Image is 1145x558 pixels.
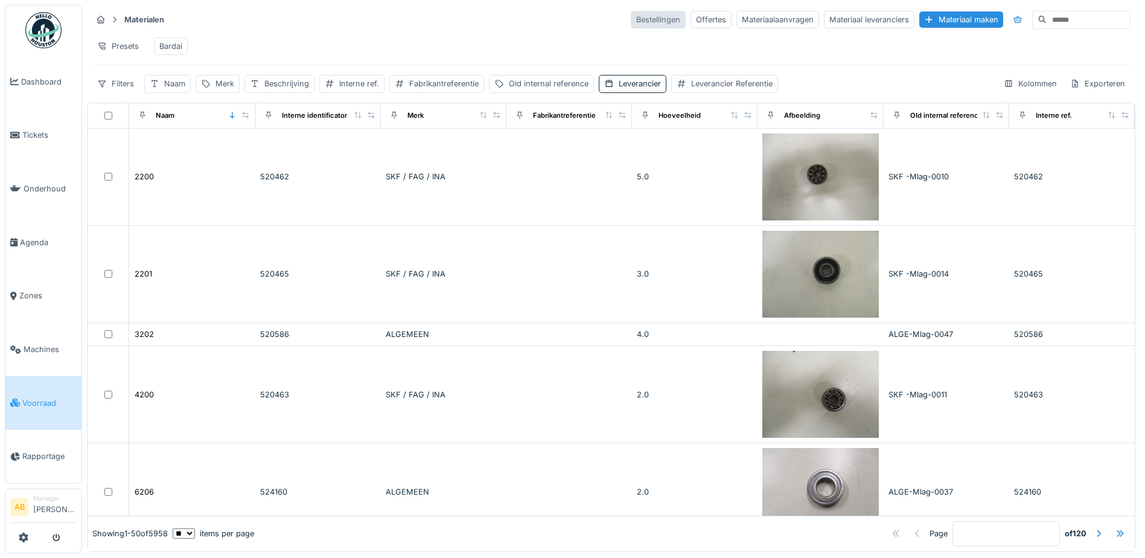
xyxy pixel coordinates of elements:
[998,75,1062,92] div: Kolommen
[386,389,502,400] div: SKF / FAG / INA
[10,494,77,523] a: AB Manager[PERSON_NAME]
[762,448,878,535] img: 6206
[135,268,152,280] div: 2201
[691,78,773,89] div: Leverancier Referentie
[21,76,77,88] span: Dashboard
[135,329,154,340] div: 3202
[264,78,309,89] div: Beschrijving
[762,231,878,318] img: 2201
[1014,268,1130,280] div: 520465
[92,75,139,92] div: Filters
[762,351,878,438] img: 4200
[5,109,81,162] a: Tickets
[631,11,686,28] div: Bestellingen
[260,389,376,400] div: 520463
[888,171,1004,182] div: SKF -Mlag-0010
[215,78,234,89] div: Merk
[92,37,144,55] div: Presets
[824,11,914,28] div: Materiaal leveranciers
[888,486,1004,498] div: ALGE-Mlag-0037
[156,111,174,121] div: Naam
[135,171,154,182] div: 2200
[1014,486,1130,498] div: 524160
[1065,75,1131,92] div: Exporteren
[260,486,376,498] div: 524160
[1014,329,1130,340] div: 520586
[637,329,753,340] div: 4.0
[5,430,81,484] a: Rapportage
[919,11,1003,28] div: Materiaal maken
[92,528,168,539] div: Showing 1 - 50 of 5958
[5,216,81,269] a: Agenda
[25,12,62,48] img: Badge_color-CXgf-gQk.svg
[910,111,983,121] div: Old internal reference
[260,268,376,280] div: 520465
[22,397,77,409] span: Voorraad
[619,78,661,89] div: Leverancier
[736,11,819,28] div: Materiaalaanvragen
[1014,389,1130,400] div: 520463
[888,389,1004,400] div: SKF -Mlag-0011
[22,129,77,141] span: Tickets
[637,171,753,182] div: 5.0
[509,78,588,89] div: Old internal reference
[339,78,379,89] div: Interne ref.
[5,376,81,430] a: Voorraad
[407,111,424,121] div: Merk
[386,268,502,280] div: SKF / FAG / INA
[159,40,182,52] div: Bardai
[33,494,77,520] li: [PERSON_NAME]
[637,486,753,498] div: 2.0
[930,528,948,539] div: Page
[135,389,154,400] div: 4200
[33,494,77,503] div: Manager
[260,171,376,182] div: 520462
[1065,528,1086,539] strong: of 120
[533,111,596,121] div: Fabrikantreferentie
[691,11,732,28] div: Offertes
[173,528,254,539] div: items per page
[637,268,753,280] div: 3.0
[1014,171,1130,182] div: 520462
[5,269,81,323] a: Zones
[888,268,1004,280] div: SKF -Mlag-0014
[164,78,185,89] div: Naam
[386,171,502,182] div: SKF / FAG / INA
[120,14,169,25] strong: Materialen
[260,329,376,340] div: 520586
[10,498,28,516] li: AB
[409,78,479,89] div: Fabrikantreferentie
[20,237,77,248] span: Agenda
[19,290,77,301] span: Zones
[888,329,1004,340] div: ALGE-Mlag-0047
[5,322,81,376] a: Machines
[637,389,753,400] div: 2.0
[1036,111,1072,121] div: Interne ref.
[659,111,701,121] div: Hoeveelheid
[5,162,81,216] a: Onderhoud
[5,55,81,109] a: Dashboard
[24,183,77,194] span: Onderhoud
[24,344,77,355] span: Machines
[386,329,502,340] div: ALGEMEEN
[784,111,820,121] div: Afbeelding
[22,451,77,462] span: Rapportage
[386,486,502,498] div: ALGEMEEN
[282,111,347,121] div: Interne identificator
[762,133,878,220] img: 2200
[135,486,154,498] div: 6206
